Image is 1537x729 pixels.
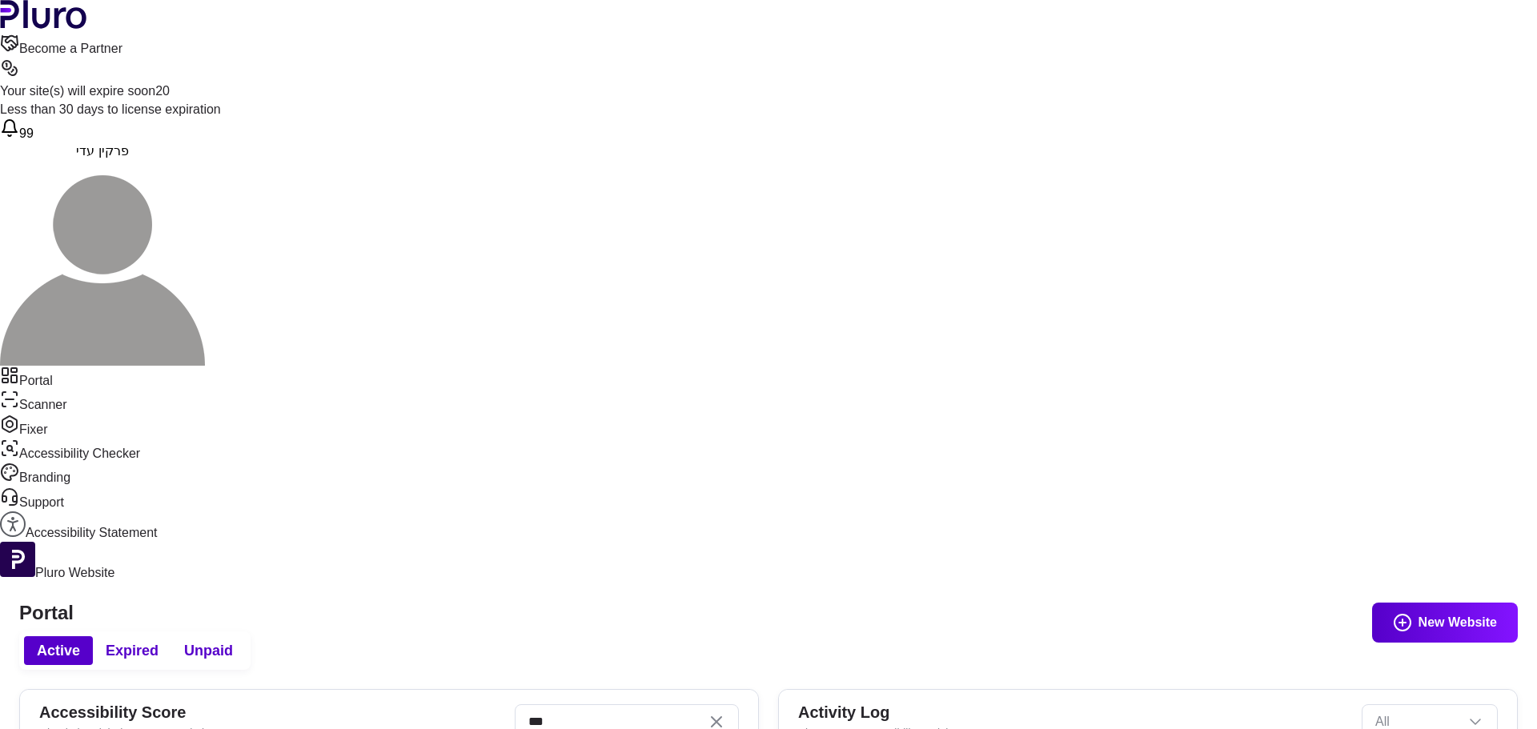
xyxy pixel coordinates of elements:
[19,602,1518,625] h1: Portal
[93,636,171,665] button: Expired
[184,641,233,660] span: Unpaid
[106,641,159,660] span: Expired
[19,126,34,140] span: 99
[76,144,128,158] span: פרקין עדי
[1372,603,1518,643] button: New Website
[24,636,93,665] button: Active
[39,703,502,722] h2: Accessibility Score
[798,703,1349,722] h2: Activity Log
[155,84,170,98] span: 20
[171,636,246,665] button: Unpaid
[37,641,80,660] span: Active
